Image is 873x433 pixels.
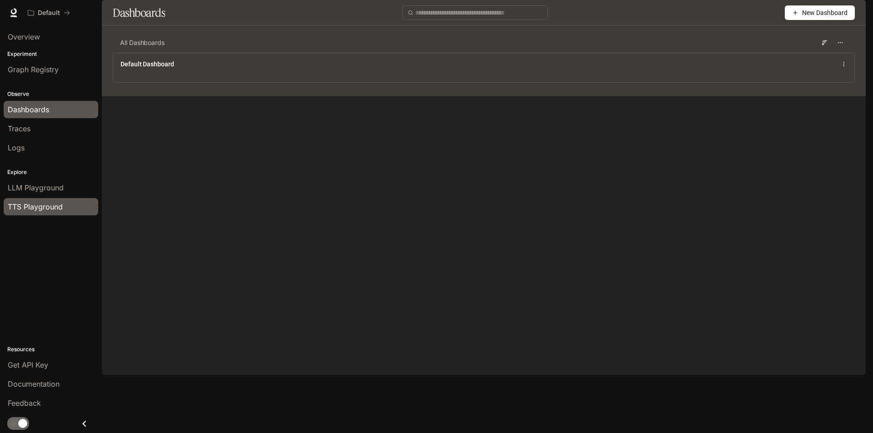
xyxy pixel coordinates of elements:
button: New Dashboard [785,5,855,20]
h1: Dashboards [113,4,165,22]
p: Default [38,9,60,17]
button: All workspaces [24,4,74,22]
a: Default Dashboard [120,60,174,69]
span: New Dashboard [802,8,848,18]
span: All Dashboards [120,38,165,47]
